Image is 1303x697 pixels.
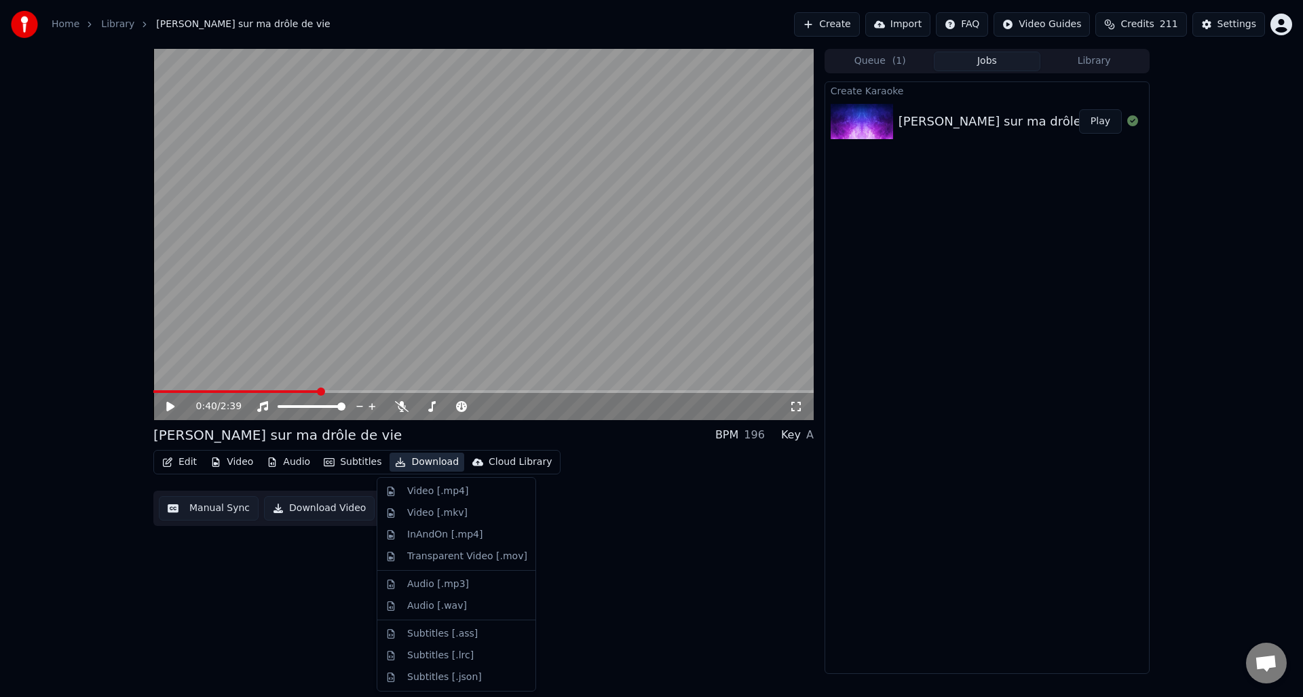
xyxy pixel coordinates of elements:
[825,82,1149,98] div: Create Karaoke
[407,599,467,613] div: Audio [.wav]
[157,453,202,472] button: Edit
[827,52,934,71] button: Queue
[407,627,478,641] div: Subtitles [.ass]
[407,506,468,520] div: Video [.mkv]
[744,427,765,443] div: 196
[1217,18,1256,31] div: Settings
[1192,12,1265,37] button: Settings
[781,427,801,443] div: Key
[715,427,738,443] div: BPM
[806,427,814,443] div: A
[1040,52,1148,71] button: Library
[101,18,134,31] a: Library
[11,11,38,38] img: youka
[1079,109,1122,134] button: Play
[1160,18,1178,31] span: 211
[261,453,316,472] button: Audio
[196,400,217,413] span: 0:40
[52,18,79,31] a: Home
[407,578,469,591] div: Audio [.mp3]
[936,12,988,37] button: FAQ
[52,18,331,31] nav: breadcrumb
[407,528,483,542] div: InAndOn [.mp4]
[407,550,527,563] div: Transparent Video [.mov]
[407,671,482,684] div: Subtitles [.json]
[1246,643,1287,683] div: Open chat
[794,12,860,37] button: Create
[489,455,552,469] div: Cloud Library
[390,453,464,472] button: Download
[1095,12,1186,37] button: Credits211
[153,426,402,445] div: [PERSON_NAME] sur ma drôle de vie
[407,649,474,662] div: Subtitles [.lrc]
[892,54,906,68] span: ( 1 )
[994,12,1090,37] button: Video Guides
[1120,18,1154,31] span: Credits
[205,453,259,472] button: Video
[221,400,242,413] span: 2:39
[196,400,229,413] div: /
[865,12,930,37] button: Import
[156,18,330,31] span: [PERSON_NAME] sur ma drôle de vie
[318,453,387,472] button: Subtitles
[934,52,1041,71] button: Jobs
[407,485,468,498] div: Video [.mp4]
[899,112,1122,131] div: [PERSON_NAME] sur ma drôle de vie
[159,496,259,521] button: Manual Sync
[264,496,375,521] button: Download Video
